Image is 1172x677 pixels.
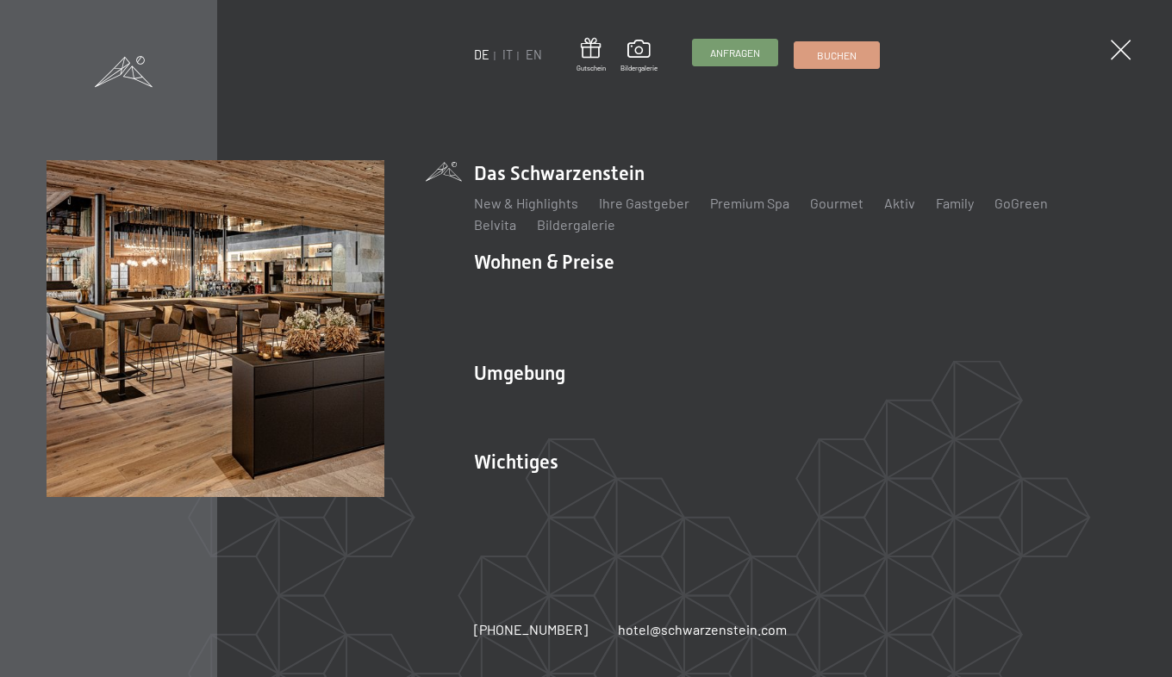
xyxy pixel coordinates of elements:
a: [PHONE_NUMBER] [474,620,588,639]
a: Bildergalerie [537,216,615,233]
a: DE [474,47,489,62]
a: Premium Spa [710,195,789,211]
a: Gutschein [577,38,606,73]
a: Anfragen [693,40,777,65]
span: [PHONE_NUMBER] [474,621,588,637]
a: Gourmet [810,195,863,211]
span: Bildergalerie [620,64,658,73]
a: Buchen [795,42,879,68]
a: Bildergalerie [620,40,658,72]
a: Aktiv [884,195,915,211]
a: GoGreen [994,195,1048,211]
span: Gutschein [577,64,606,73]
a: New & Highlights [474,195,578,211]
span: Buchen [817,48,857,63]
a: Belvita [474,216,516,233]
a: Ihre Gastgeber [599,195,689,211]
a: IT [502,47,513,62]
span: Anfragen [710,46,760,60]
a: hotel@schwarzenstein.com [618,620,787,639]
a: EN [526,47,542,62]
a: Family [936,195,974,211]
